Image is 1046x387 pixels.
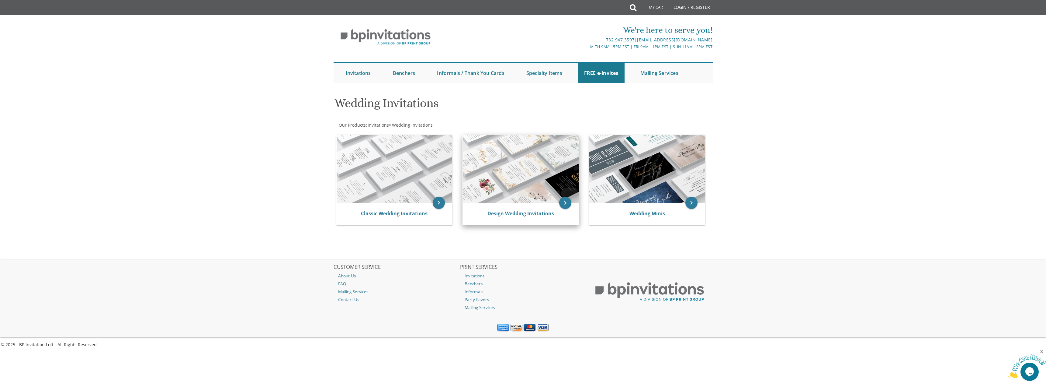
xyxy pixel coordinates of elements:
[634,63,684,83] a: Mailing Services
[460,296,586,304] a: Party Favors
[337,135,452,203] img: Classic Wedding Invitations
[334,296,459,304] a: Contact Us
[460,264,586,270] h2: PRINT SERVICES
[460,24,712,36] div: We're here to serve you!
[511,324,522,332] img: Discover
[537,324,549,332] img: Visa
[685,197,698,209] a: keyboard_arrow_right
[637,37,712,43] a: [EMAIL_ADDRESS][DOMAIN_NAME]
[460,36,712,44] div: |
[334,122,523,128] div: :
[606,37,635,43] a: 732.947.3597
[1008,349,1046,378] iframe: chat widget
[636,1,669,16] a: My Cart
[340,63,377,83] a: Invitations
[334,97,583,114] h1: Wedding Invitations
[361,210,428,217] a: Classic Wedding Invitations
[559,197,571,209] a: keyboard_arrow_right
[334,288,459,296] a: Mailing Services
[334,24,438,50] img: BP Invitation Loft
[460,272,586,280] a: Invitations
[387,63,421,83] a: Benchers
[460,280,586,288] a: Benchers
[520,63,568,83] a: Specialty Items
[587,276,713,307] img: BP Print Group
[524,324,535,332] img: MasterCard
[367,122,389,128] a: Invitations
[338,122,366,128] a: Our Products
[460,288,586,296] a: Informals
[589,135,705,203] img: Wedding Minis
[334,272,459,280] a: About Us
[334,264,459,270] h2: CUSTOMER SERVICE
[487,210,554,217] a: Design Wedding Invitations
[368,122,389,128] span: Invitations
[463,135,579,203] img: Design Wedding Invitations
[460,44,712,50] div: M-Th 9am - 5pm EST | Fri 9am - 1pm EST | Sun 11am - 3pm EST
[334,280,459,288] a: FAQ
[431,63,510,83] a: Informals / Thank You Cards
[497,324,509,332] img: American Express
[433,197,445,209] a: keyboard_arrow_right
[389,122,433,128] span: >
[391,122,433,128] a: Wedding Invitations
[578,63,625,83] a: FREE e-Invites
[460,304,586,311] a: Mailing Services
[629,210,665,217] a: Wedding Minis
